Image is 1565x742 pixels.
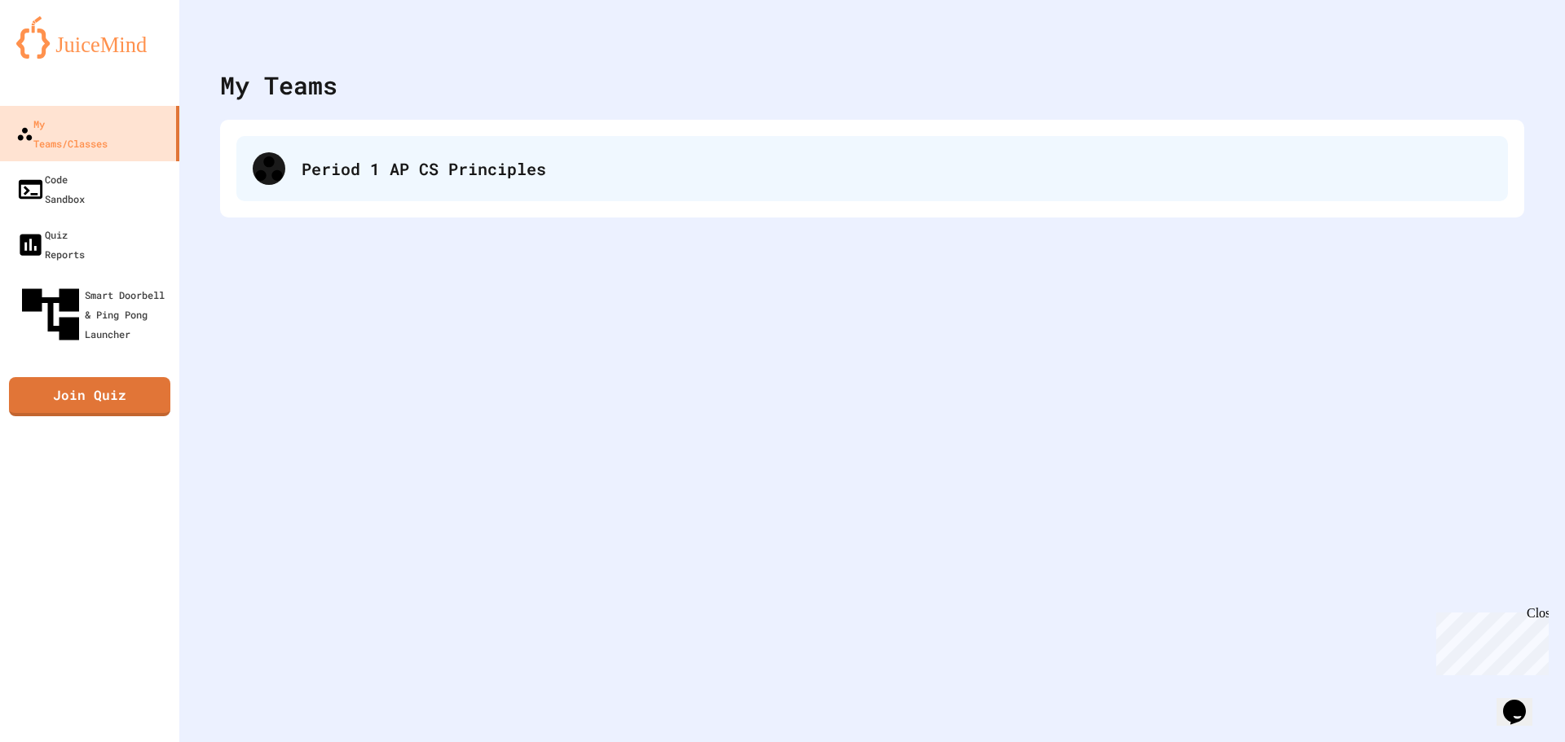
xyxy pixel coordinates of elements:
iframe: chat widget [1497,677,1549,726]
div: Chat with us now!Close [7,7,112,103]
img: logo-orange.svg [16,16,163,59]
div: My Teams [220,67,337,103]
a: Join Quiz [9,377,170,416]
div: Code Sandbox [16,169,85,209]
div: Quiz Reports [16,225,85,264]
div: Smart Doorbell & Ping Pong Launcher [16,280,173,349]
iframe: chat widget [1430,606,1549,675]
div: Period 1 AP CS Principles [302,156,1492,181]
div: My Teams/Classes [16,114,108,153]
div: Period 1 AP CS Principles [236,136,1508,201]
